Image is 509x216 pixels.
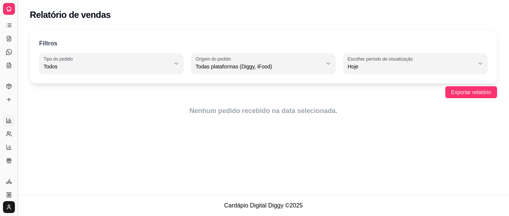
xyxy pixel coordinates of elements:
button: Escolher período de visualizaçãoHoje [343,53,488,74]
h2: Relatório de vendas [30,9,111,21]
span: Exportar relatório [451,88,491,96]
label: Tipo do pedido [44,56,75,62]
p: Filtros [39,39,57,48]
button: Exportar relatório [445,86,497,98]
article: Nenhum pedido recebido na data selecionada. [30,106,497,116]
button: Origem do pedidoTodas plataformas (Diggy, iFood) [191,53,336,74]
span: Hoje [348,63,474,70]
span: Todas plataformas (Diggy, iFood) [196,63,322,70]
label: Escolher período de visualização [348,56,415,62]
label: Origem do pedido [196,56,233,62]
footer: Cardápio Digital Diggy © 2025 [18,195,509,216]
button: Tipo do pedidoTodos [39,53,184,74]
span: Todos [44,63,170,70]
